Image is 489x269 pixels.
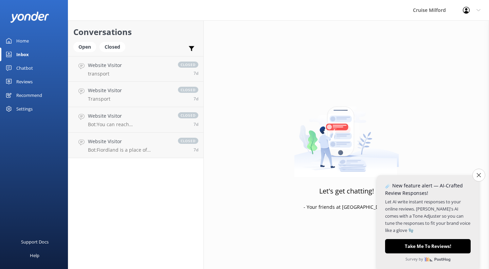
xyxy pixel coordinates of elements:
[194,96,198,102] span: Sep 12 2025 06:31pm (UTC +12:00) Pacific/Auckland
[21,235,49,249] div: Support Docs
[178,138,198,144] span: closed
[194,147,198,153] span: Sep 12 2025 06:26pm (UTC +12:00) Pacific/Auckland
[178,112,198,118] span: closed
[16,75,33,88] div: Reviews
[178,87,198,93] span: closed
[88,112,171,120] h4: Website Visitor
[178,62,198,68] span: closed
[88,71,122,77] p: transport
[10,12,49,23] img: yonder-white-logo.png
[73,42,96,52] div: Open
[88,121,171,128] p: Bot: You can reach [GEOGRAPHIC_DATA] by driving or joining a guided tour. The drive from [GEOGRAP...
[68,133,203,158] a: Website VisitorBot:Fiordland is a place of breathtaking beauty and wonder, with its dramatic land...
[88,96,122,102] p: Transport
[194,121,198,127] span: Sep 12 2025 06:29pm (UTC +12:00) Pacific/Auckland
[16,34,29,48] div: Home
[294,92,399,177] img: artwork of a man stealing a conversation from at giant smartphone
[73,26,198,38] h2: Conversations
[88,62,122,69] h4: Website Visitor
[304,203,390,211] p: - Your friends at [GEOGRAPHIC_DATA]
[319,186,374,197] h3: Let's get chatting!
[88,138,171,145] h4: Website Visitor
[16,61,33,75] div: Chatbot
[194,70,198,76] span: Sep 12 2025 06:34pm (UTC +12:00) Pacific/Auckland
[88,87,122,94] h4: Website Visitor
[88,147,171,153] p: Bot: Fiordland is a place of breathtaking beauty and wonder, with its dramatic landscapes carved ...
[73,43,99,50] a: Open
[99,43,129,50] a: Closed
[16,48,29,61] div: Inbox
[99,42,125,52] div: Closed
[30,249,39,262] div: Help
[68,107,203,133] a: Website VisitorBot:You can reach [GEOGRAPHIC_DATA] by driving or joining a guided tour. The drive...
[68,56,203,82] a: Website Visitortransportclosed7d
[68,82,203,107] a: Website VisitorTransportclosed7d
[16,88,42,102] div: Recommend
[16,102,33,116] div: Settings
